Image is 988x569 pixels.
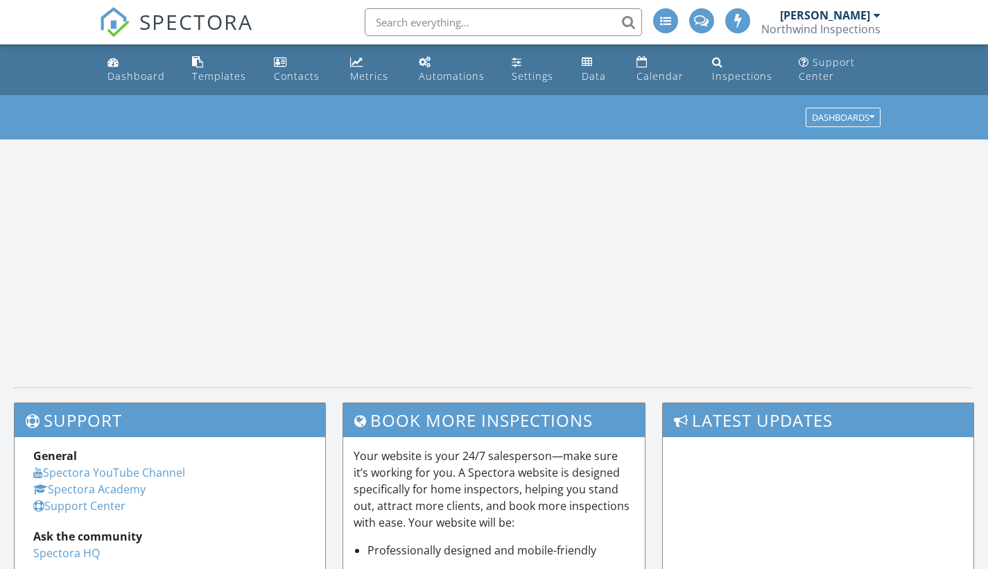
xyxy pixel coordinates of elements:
input: Search everything... [365,8,642,36]
div: Templates [192,69,246,83]
li: Professionally designed and mobile-friendly [367,542,635,559]
button: Dashboards [806,108,881,128]
a: Settings [506,50,565,90]
strong: General [33,448,77,464]
p: Your website is your 24/7 salesperson—make sure it’s working for you. A Spectora website is desig... [354,448,635,531]
span: SPECTORA [139,7,253,36]
div: Dashboard [107,69,165,83]
div: Automations [419,69,485,83]
a: Contacts [268,50,333,90]
a: Support Center [793,50,887,90]
div: Dashboards [812,113,874,123]
div: Metrics [350,69,388,83]
h3: Support [15,403,325,437]
a: Calendar [631,50,695,90]
div: Calendar [636,69,684,83]
a: Templates [187,50,257,90]
a: Spectora YouTube Channel [33,465,185,480]
a: Spectora HQ [33,545,100,561]
a: Support Center [33,498,125,513]
a: Automations (Basic) [413,50,495,90]
h3: Book More Inspections [343,403,645,437]
div: Northwind Inspections [761,22,881,36]
div: Settings [512,69,553,83]
a: Dashboard [102,50,176,90]
img: The Best Home Inspection Software - Spectora [99,7,130,37]
a: Data [576,50,620,90]
div: Data [582,69,606,83]
div: [PERSON_NAME] [780,8,870,22]
a: Inspections [707,50,782,90]
div: Support Center [799,56,855,83]
h3: Latest Updates [663,403,973,437]
div: Inspections [712,69,772,83]
a: Spectora Academy [33,482,146,497]
a: SPECTORA [99,19,253,48]
a: Metrics [345,50,403,90]
div: Contacts [274,69,320,83]
div: Ask the community [33,528,306,545]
